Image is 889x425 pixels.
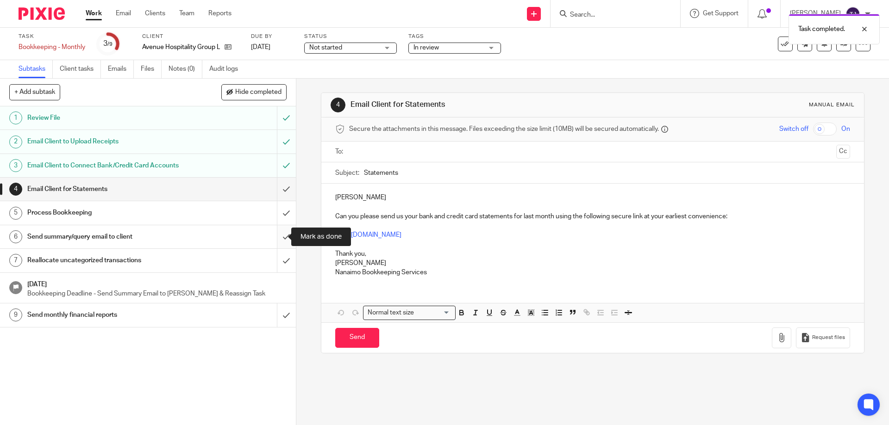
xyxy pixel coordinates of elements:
div: 1 [9,111,22,124]
p: Task completed. [798,25,845,34]
div: 6 [9,230,22,243]
a: Team [179,9,194,18]
p: Bookkeeping Deadline - Send Summary Email to [PERSON_NAME] & Reassign Task [27,289,287,298]
label: Due by [251,33,293,40]
h1: Reallocate uncategorized transactions [27,253,188,267]
h1: Send summary/query email to client [27,230,188,244]
h1: Review File [27,111,188,125]
a: Emails [108,60,134,78]
p: [PERSON_NAME] [335,259,850,268]
img: svg%3E [845,6,860,21]
label: Task [19,33,85,40]
small: /9 [107,42,113,47]
div: 4 [331,98,345,112]
div: Search for option [363,306,456,320]
a: Clients [145,9,165,18]
span: Switch off [779,124,808,134]
div: Bookkeeping - Monthly [19,43,85,52]
a: [URL][DOMAIN_NAME] [335,232,401,238]
h1: Send monthly financial reports [27,308,188,322]
p: Avenue Hospitality Group Ltd. [142,43,220,52]
h1: Email Client for Statements [351,100,613,110]
a: Subtasks [19,60,53,78]
a: Client tasks [60,60,101,78]
span: Normal text size [365,308,416,318]
h1: [DATE] [27,277,287,289]
h1: Email Client to Connect Bank/Credit Card Accounts [27,159,188,172]
p: Thank you, [335,249,850,259]
a: Email [116,9,131,18]
div: 3 [103,38,113,49]
div: 2 [9,136,22,148]
label: Subject: [335,168,359,178]
input: Search for option [417,308,450,318]
span: In review [413,44,439,51]
p: Can you please send us your bank and credit card statements for last month using the following se... [335,212,850,221]
label: To: [335,147,345,156]
span: [DATE] [251,44,270,50]
p: [PERSON_NAME] [335,193,850,202]
div: 3 [9,159,22,172]
a: Reports [208,9,232,18]
button: Request files [796,327,850,348]
a: Files [141,60,162,78]
span: Hide completed [235,89,282,96]
span: Secure the attachments in this message. Files exceeding the size limit (10MB) will be secured aut... [349,124,659,134]
h1: Email Client for Statements [27,182,188,196]
span: On [841,124,850,134]
a: Audit logs [209,60,245,78]
img: Pixie [19,7,65,20]
label: Client [142,33,239,40]
h1: Process Bookkeeping [27,206,188,220]
div: Manual email [809,101,855,109]
div: 5 [9,207,22,220]
span: Request files [812,334,845,341]
input: Send [335,328,379,348]
button: Hide completed [221,84,287,100]
p: Nanaimo Bookkeeping Services [335,268,850,277]
div: 9 [9,308,22,321]
div: 7 [9,254,22,267]
div: 4 [9,183,22,196]
button: Cc [836,145,850,159]
label: Status [304,33,397,40]
h1: Email Client to Upload Receipts [27,135,188,148]
a: Work [86,9,102,18]
span: Not started [309,44,342,51]
label: Tags [408,33,501,40]
button: + Add subtask [9,84,60,100]
a: Notes (0) [169,60,202,78]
